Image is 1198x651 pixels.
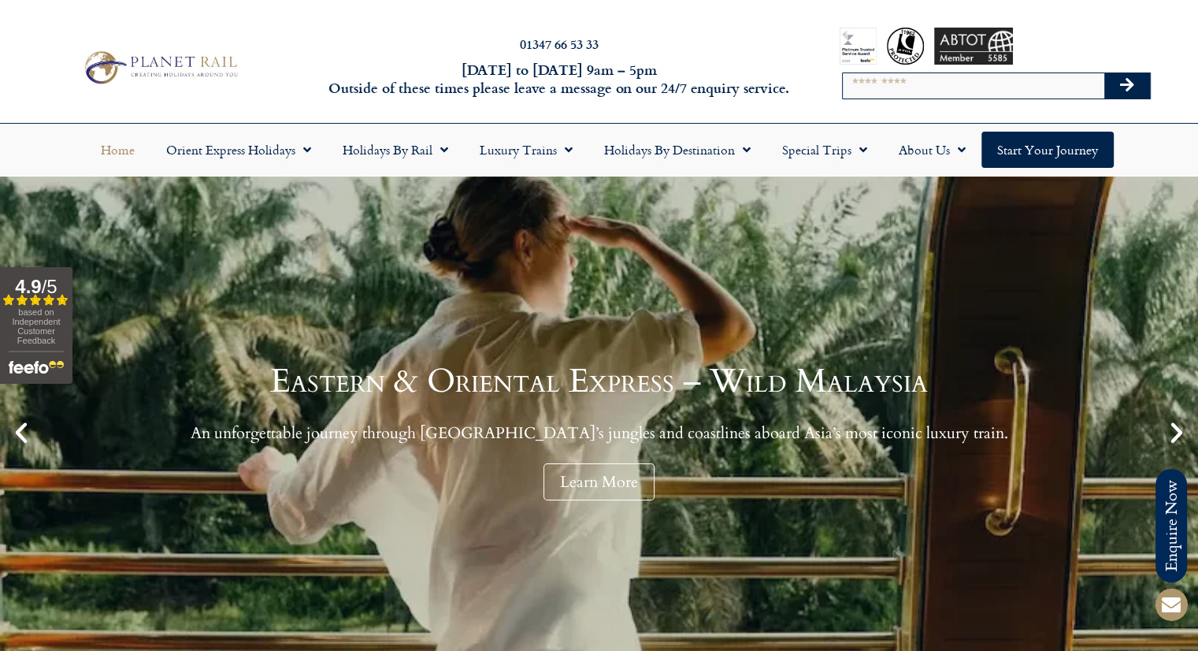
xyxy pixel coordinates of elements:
[883,132,981,168] a: About Us
[981,132,1114,168] a: Start your Journey
[464,132,588,168] a: Luxury Trains
[520,35,599,53] a: 01347 66 53 33
[327,132,464,168] a: Holidays by Rail
[191,423,1008,443] p: An unforgettable journey through [GEOGRAPHIC_DATA]’s jungles and coastlines aboard Asia’s most ic...
[766,132,883,168] a: Special Trips
[191,365,1008,398] h1: Eastern & Oriental Express – Wild Malaysia
[150,132,327,168] a: Orient Express Holidays
[85,132,150,168] a: Home
[1104,73,1150,99] button: Search
[78,47,242,87] img: Planet Rail Train Holidays Logo
[1163,419,1190,446] div: Next slide
[543,463,655,500] a: Learn More
[588,132,766,168] a: Holidays by Destination
[8,132,1190,168] nav: Menu
[8,419,35,446] div: Previous slide
[324,61,795,98] h6: [DATE] to [DATE] 9am – 5pm Outside of these times please leave a message on our 24/7 enquiry serv...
